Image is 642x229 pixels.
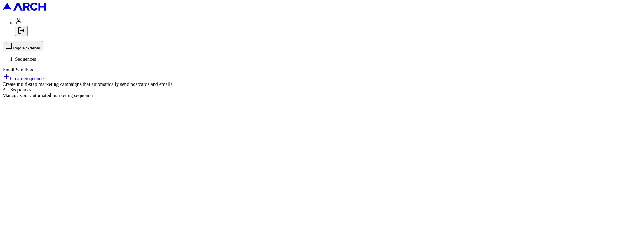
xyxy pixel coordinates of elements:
div: All Sequences [3,87,639,93]
div: Create multi-step marketing campaigns that automatically send postcards and emails [3,81,639,87]
nav: breadcrumb [3,56,639,62]
span: Toggle Sidebar [13,46,40,50]
div: Manage your automated marketing sequences [3,93,639,98]
a: Create Sequence [3,76,44,81]
span: Sequences [15,56,36,62]
div: Email Sandbox [3,67,639,73]
button: Log out [15,26,28,36]
button: Toggle Sidebar [3,41,43,51]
